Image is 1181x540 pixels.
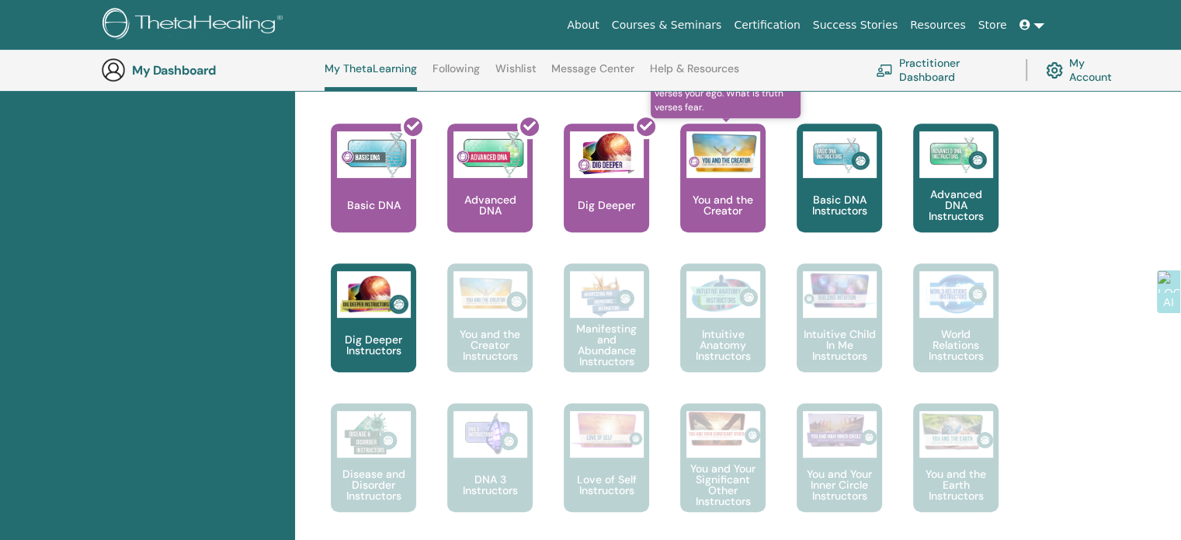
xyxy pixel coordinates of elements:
h3: My Dashboard [132,63,287,78]
a: Dig Deeper Dig Deeper [564,124,649,263]
a: Learn to understand the difference of the Creators voice verses your ego. What is truth verses fe... [680,124,766,263]
a: Help & Resources [650,62,739,87]
a: Certification [728,11,806,40]
p: Dig Deeper Instructors [331,334,416,356]
a: Dig Deeper Instructors Dig Deeper Instructors [331,263,416,403]
a: Basic DNA Instructors Basic DNA Instructors [797,124,882,263]
p: World Relations Instructors [913,329,999,361]
a: About [561,11,605,40]
a: Advanced DNA Instructors Advanced DNA Instructors [913,124,999,263]
a: Following [432,62,480,87]
img: You and Your Significant Other Instructors [686,411,760,446]
a: Courses & Seminars [606,11,728,40]
img: cog.svg [1046,58,1063,82]
a: Intuitive Child In Me Instructors Intuitive Child In Me Instructors [797,263,882,403]
a: Manifesting and Abundance Instructors Manifesting and Abundance Instructors [564,263,649,403]
p: DNA 3 Instructors [447,474,533,496]
img: Intuitive Anatomy Instructors [686,271,760,318]
img: Dig Deeper Instructors [337,271,411,318]
img: You and Your Inner Circle Instructors [803,411,877,448]
p: Basic DNA Instructors [797,194,882,216]
a: Intuitive Anatomy Instructors Intuitive Anatomy Instructors [680,263,766,403]
a: Resources [904,11,972,40]
img: Basic DNA [337,131,411,178]
a: Wishlist [495,62,537,87]
img: Disease and Disorder Instructors [337,411,411,458]
a: Basic DNA Basic DNA [331,124,416,263]
img: Manifesting and Abundance Instructors [570,271,644,318]
a: World Relations Instructors World Relations Instructors [913,263,999,403]
a: Message Center [551,62,634,87]
img: You and the Creator Instructors [453,271,527,318]
a: Practitioner Dashboard [876,53,1007,87]
img: Advanced DNA [453,131,527,178]
p: Disease and Disorder Instructors [331,469,416,501]
a: Success Stories [807,11,904,40]
p: You and the Creator [680,194,766,216]
p: Love of Self Instructors [564,474,649,496]
img: Intuitive Child In Me Instructors [803,271,877,309]
img: DNA 3 Instructors [453,411,527,458]
img: chalkboard-teacher.svg [876,64,893,76]
a: My Account [1046,53,1124,87]
p: You and the Creator Instructors [447,329,533,361]
img: You and the Creator [686,131,760,174]
p: You and the Earth Instructors [913,469,999,501]
img: Basic DNA Instructors [803,131,877,178]
span: Learn to understand the difference of the Creators voice verses your ego. What is truth verses fear. [651,54,801,118]
img: You and the Earth Instructors [919,411,993,451]
a: Store [972,11,1013,40]
p: Intuitive Child In Me Instructors [797,329,882,361]
p: Advanced DNA [447,194,533,216]
img: Love of Self Instructors [570,411,644,449]
p: Dig Deeper [571,200,641,211]
p: Manifesting and Abundance Instructors [564,323,649,367]
a: Advanced DNA Advanced DNA [447,124,533,263]
p: Intuitive Anatomy Instructors [680,329,766,361]
a: You and the Creator Instructors You and the Creator Instructors [447,263,533,403]
img: generic-user-icon.jpg [101,57,126,82]
a: My ThetaLearning [325,62,417,91]
p: You and Your Significant Other Instructors [680,463,766,507]
p: You and Your Inner Circle Instructors [797,469,882,501]
img: logo.png [102,8,288,43]
img: Advanced DNA Instructors [919,131,993,178]
p: Advanced DNA Instructors [913,189,999,221]
img: World Relations Instructors [919,271,993,318]
img: Dig Deeper [570,131,644,178]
